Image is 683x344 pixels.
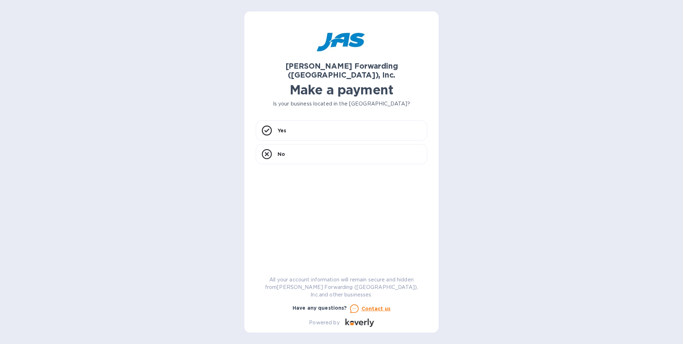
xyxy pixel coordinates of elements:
[293,305,347,311] b: Have any questions?
[362,306,391,311] u: Contact us
[256,82,427,97] h1: Make a payment
[278,127,286,134] p: Yes
[256,100,427,108] p: Is your business located in the [GEOGRAPHIC_DATA]?
[256,276,427,299] p: All your account information will remain secure and hidden from [PERSON_NAME] Forwarding ([GEOGRA...
[278,151,285,158] p: No
[285,62,398,79] b: [PERSON_NAME] Forwarding ([GEOGRAPHIC_DATA]), Inc.
[309,319,339,326] p: Powered by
